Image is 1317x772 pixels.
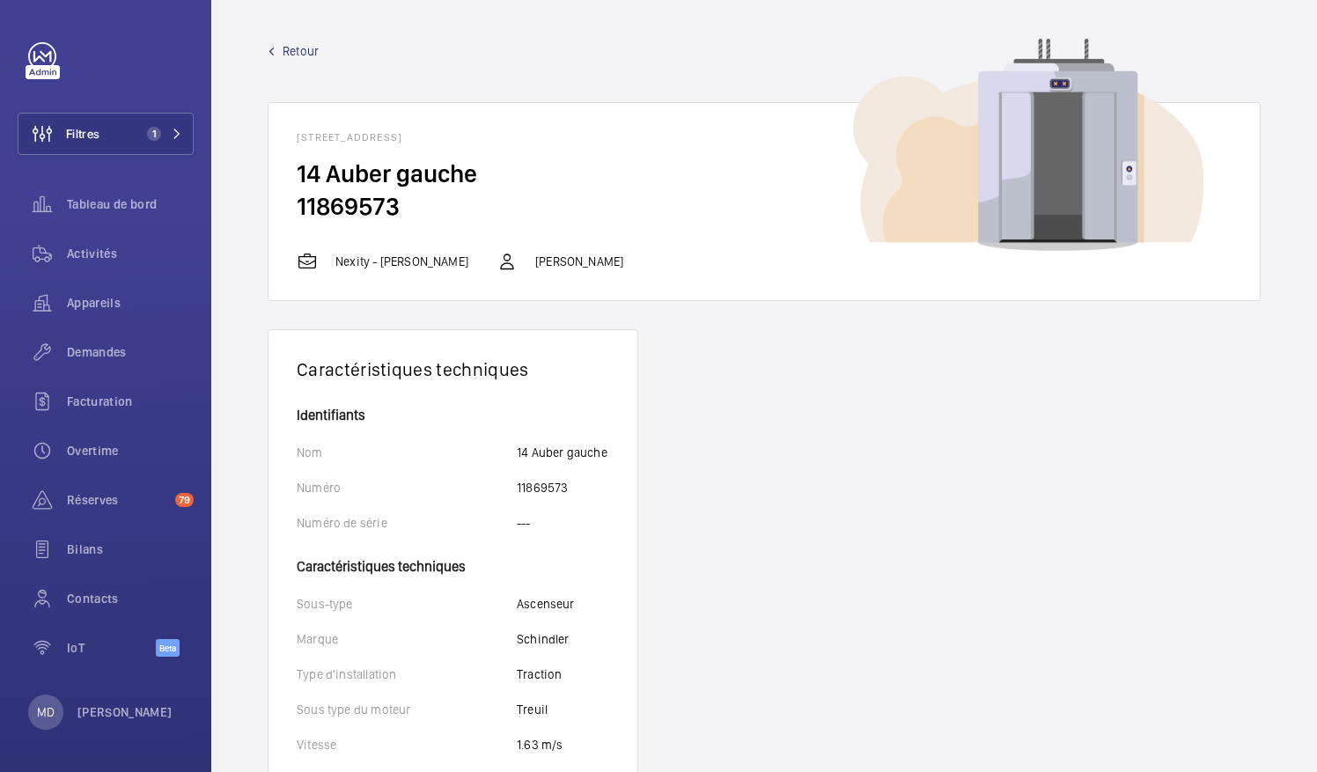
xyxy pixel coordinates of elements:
span: Overtime [67,442,194,460]
span: Facturation [67,393,194,410]
span: Retour [283,42,319,60]
p: 1.63 m/s [517,736,563,754]
p: Nexity - [PERSON_NAME] [335,253,468,270]
span: Contacts [67,590,194,607]
span: Beta [156,639,180,657]
span: IoT [67,639,156,657]
p: [PERSON_NAME] [535,253,623,270]
h2: 11869573 [297,190,1232,223]
h1: [STREET_ADDRESS] [297,131,1232,143]
p: --- [517,514,531,532]
img: device image [853,39,1203,252]
button: Filtres1 [18,113,194,155]
p: 11869573 [517,479,568,496]
span: Demandes [67,343,194,361]
p: MD [37,703,55,721]
span: Bilans [67,540,194,558]
p: Marque [297,630,517,648]
p: 14 Auber gauche [517,444,607,461]
p: Schindler [517,630,570,648]
p: Numéro de série [297,514,517,532]
p: Vitesse [297,736,517,754]
span: Tableau de bord [67,195,194,213]
span: 1 [147,127,161,141]
h1: Caractéristiques techniques [297,358,609,380]
p: Sous type du moteur [297,701,517,718]
p: Sous-type [297,595,517,613]
span: 79 [175,493,194,507]
p: Numéro [297,479,517,496]
p: Traction [517,665,562,683]
span: Activités [67,245,194,262]
h2: 14 Auber gauche [297,158,1232,190]
span: Filtres [66,125,99,143]
h4: Caractéristiques techniques [297,549,609,574]
p: Treuil [517,701,548,718]
p: Type d'installation [297,665,517,683]
p: Nom [297,444,517,461]
span: Appareils [67,294,194,312]
span: Réserves [67,491,168,509]
p: [PERSON_NAME] [77,703,173,721]
p: Ascenseur [517,595,575,613]
h4: Identifiants [297,408,609,423]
